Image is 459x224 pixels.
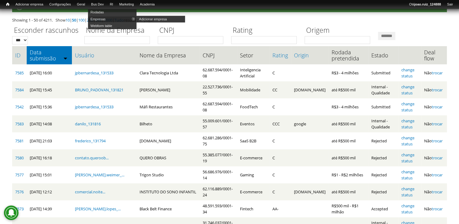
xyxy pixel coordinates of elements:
td: Submitted [368,64,398,81]
td: [DATE] 15:36 [27,98,72,115]
td: 22.527.736/0001-55 [200,81,237,98]
a: trocar [432,138,443,144]
a: frederico_131794 [75,138,106,144]
td: até R$500 mil [329,115,368,132]
td: CC [269,81,291,98]
a: Início [3,2,12,7]
label: Nome da Empresa [84,25,154,36]
a: change status [401,169,414,181]
td: Rejected [368,132,398,149]
td: Não [421,64,447,81]
a: 10 [66,17,70,23]
td: Gaming [237,166,269,183]
td: CCC [269,115,291,132]
td: até R$500 mil [329,132,368,149]
td: até R$500 mil [329,81,368,98]
a: trocar [432,189,443,195]
a: 7577 [15,172,24,178]
a: trocar [432,70,443,76]
td: Trigon Studio [137,166,200,183]
a: Olájoao.ruiz_124888 [406,2,444,8]
a: Rating [272,52,288,58]
a: Origin [294,52,326,58]
td: Não [421,98,447,115]
a: 7584 [15,87,24,93]
td: Mobilidade [237,81,269,98]
a: Data submissão [30,49,69,61]
a: BRUNO_PADOVAN_131821 [75,87,123,93]
a: change status [401,118,414,130]
a: 7573 [15,206,24,212]
td: AA- [269,200,291,217]
td: 55.385.077/0001-19 [200,149,237,166]
td: C [269,132,291,149]
td: 56.686.976/0001-14 [200,166,237,183]
a: change status [401,152,414,164]
a: 7581 [15,138,24,144]
a: change status [401,101,414,113]
td: até R$500 mil [329,183,368,200]
a: comercial.noite... [75,189,105,195]
a: ID [15,52,24,58]
td: QUERO OBRAS [137,149,200,166]
td: Não [421,183,447,200]
td: [DOMAIN_NAME] [291,81,329,98]
a: 100 [78,17,85,23]
td: Inteligencia Artificial [237,64,269,81]
a: 7583 [15,121,24,127]
td: R$1 - R$2 milhões [329,166,368,183]
td: Internal - Qualidade [368,115,398,132]
label: CNPJ [158,25,227,36]
th: Deal flow [421,46,447,64]
a: Geral [74,2,88,8]
td: C [269,98,291,115]
a: change status [401,67,414,79]
td: [PERSON_NAME] [137,81,200,98]
label: Esconder rascunhos [12,25,80,36]
td: [DATE] 14:39 [27,200,72,217]
a: Bus Dev [88,2,107,8]
td: até R$500 mil [329,149,368,166]
a: Adicionar empresa [12,2,46,8]
td: C [269,149,291,166]
td: Eventos [237,115,269,132]
td: E-commerce [237,183,269,200]
a: [PERSON_NAME].weimer_... [75,172,124,178]
td: Fintech [237,200,269,217]
td: Accepted [368,200,398,217]
label: Origem [305,25,374,36]
a: trocar [432,87,443,93]
td: 62.681.286/0001-75 [200,132,237,149]
th: Setor [237,46,269,64]
a: jpbernardesa_131533 [75,70,113,76]
a: 7576 [15,189,24,195]
td: C [269,64,291,81]
img: ordem crescente [63,56,67,60]
td: Rejected [368,149,398,166]
a: change status [401,186,414,198]
a: 7585 [15,70,24,76]
td: [DOMAIN_NAME] [137,132,200,149]
a: change status [401,84,414,96]
td: google [291,115,329,132]
td: [DATE] 15:45 [27,81,72,98]
a: trocar [432,155,443,161]
th: Estado [368,46,398,64]
a: change status [401,135,414,147]
td: Não [421,81,447,98]
td: E-commerce [237,149,269,166]
a: Configurações [46,2,74,8]
td: [DATE] 14:08 [27,115,72,132]
th: Nome da Empresa [137,46,200,64]
strong: joao.ruiz_124888 [414,2,441,6]
td: Não [421,149,447,166]
a: 7580 [15,155,24,161]
td: C [269,166,291,183]
td: Não [421,115,447,132]
td: R$500 mil - R$1 milhão [329,200,368,217]
td: [DATE] 15:01 [27,166,72,183]
a: 7542 [15,104,24,110]
th: Rodada pretendida [329,46,368,64]
td: Bilheto [137,115,200,132]
a: Usuário [75,52,133,58]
